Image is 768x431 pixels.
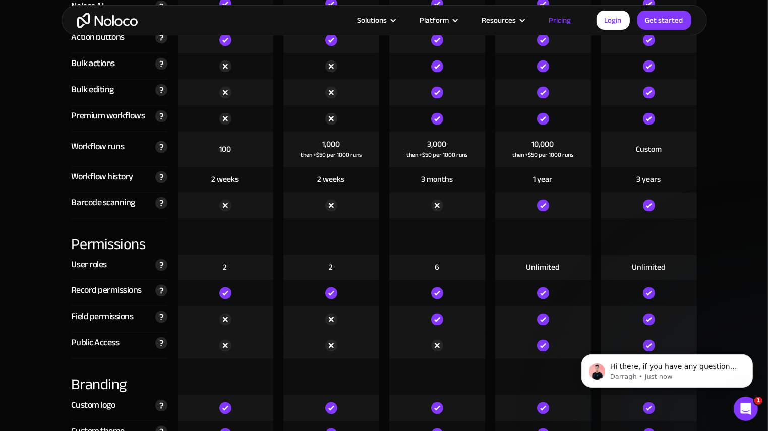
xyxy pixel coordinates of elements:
[329,262,333,273] div: 2
[526,262,560,273] div: Unlimited
[636,144,662,155] div: Custom
[754,397,762,405] span: 1
[318,174,345,185] div: 2 weeks
[72,195,135,210] div: Barcode scanning
[469,14,537,27] div: Resources
[72,257,107,272] div: User roles
[537,14,584,27] a: Pricing
[734,397,758,421] iframe: Intercom live chat
[406,150,467,160] div: then +$50 per 1000 runs
[72,218,167,255] div: Permissions
[532,139,554,150] div: 10,000
[421,174,453,185] div: 3 months
[512,150,573,160] div: then +$50 per 1000 runs
[72,309,134,324] div: Field permissions
[597,11,630,30] a: Login
[566,333,768,404] iframe: Intercom notifications message
[223,262,227,273] div: 2
[301,150,362,160] div: then +$50 per 1000 runs
[72,169,133,184] div: Workflow history
[482,14,516,27] div: Resources
[632,262,666,273] div: Unlimited
[72,108,145,124] div: Premium workflows
[72,398,115,413] div: Custom logo
[435,262,439,273] div: 6
[212,174,239,185] div: 2 weeks
[428,139,447,150] div: 3,000
[420,14,449,27] div: Platform
[72,82,114,97] div: Bulk editing
[72,139,125,154] div: Workflow runs
[322,139,340,150] div: 1,000
[637,11,691,30] a: Get started
[219,144,231,155] div: 100
[637,174,661,185] div: 3 years
[72,30,125,45] div: Action buttons
[345,14,407,27] div: Solutions
[358,14,387,27] div: Solutions
[72,283,142,298] div: Record permissions
[72,358,167,395] div: Branding
[534,174,553,185] div: 1 year
[77,13,138,28] a: home
[72,56,115,71] div: Bulk actions
[407,14,469,27] div: Platform
[72,335,120,350] div: Public Access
